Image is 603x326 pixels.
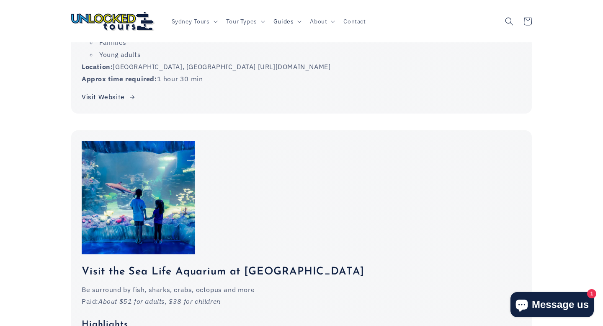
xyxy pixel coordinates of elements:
p: Be surround by fish, sharks, crabs, octopus and more [82,284,521,296]
p: 1 hour 30 min [82,73,521,85]
span: Sydney Tours [172,17,210,25]
span: Tour Types [226,17,257,25]
p: [GEOGRAPHIC_DATA], [GEOGRAPHIC_DATA] [URL][DOMAIN_NAME] [82,61,521,73]
span: Contact [343,17,366,25]
p: Paid: [82,295,521,308]
h3: Visit the Sea Life Aquarium at [GEOGRAPHIC_DATA] [82,265,521,279]
summary: About [305,12,338,30]
strong: Approx time required: [82,75,157,83]
summary: Sydney Tours [167,12,221,30]
span: Guides [273,17,294,25]
span: About [310,17,327,25]
summary: Guides [268,12,305,30]
img: Unlocked Tours [71,12,155,31]
summary: Search [500,12,518,31]
li: Families [90,36,521,49]
strong: Location: [82,62,113,71]
summary: Tour Types [221,12,268,30]
inbox-online-store-chat: Shopify online store chat [508,292,596,319]
em: About $51 for adults, $38 for children [98,297,221,305]
a: Unlocked Tours [68,8,158,34]
li: Young adults [90,49,521,61]
a: Contact [338,12,371,30]
a: Visit Website [82,91,136,103]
